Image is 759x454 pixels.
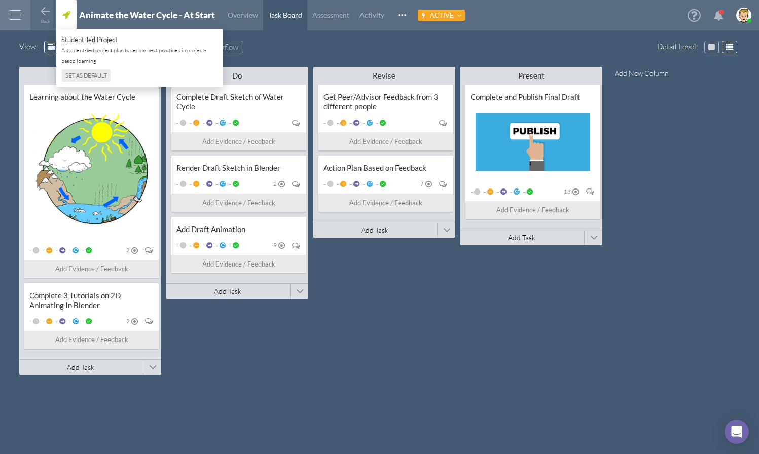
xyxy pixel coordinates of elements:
[476,113,590,171] img: summary thumbnail
[39,6,51,22] button: Back
[348,119,352,127] span: -
[313,222,436,238] button: Add Task
[176,180,178,188] span: -
[214,242,218,249] span: -
[508,233,535,242] span: Add Task
[496,205,569,215] span: Add Evidence / Feedback
[41,247,45,254] span: -
[214,119,218,127] span: -
[359,11,384,19] span: Activity
[725,420,749,444] div: Open Intercom Messenger
[482,188,486,196] span: -
[349,136,422,147] span: Add Evidence / Feedback
[61,34,213,45] div: Student-led Project
[657,41,701,53] span: Detail Level :
[67,318,71,325] span: -
[362,119,365,127] span: -
[19,41,41,53] span: View :
[362,180,365,188] span: -
[323,180,326,188] span: -
[29,318,31,325] span: -
[29,92,154,102] div: Learning about the Water Cycle
[79,10,215,20] div: Animate the Water Cycle - At Start
[228,11,258,19] span: Overview
[29,247,31,254] span: -
[81,318,84,325] span: -
[55,334,128,345] span: Add Evidence / Feedback
[201,119,205,127] span: -
[201,242,205,249] span: -
[471,92,595,102] div: Complete and Publish Final Draft
[361,225,388,234] span: Add Task
[201,180,205,188] span: -
[214,287,241,295] span: Add Task
[19,360,142,375] button: Add Task
[273,242,277,248] span: 9
[349,198,422,208] span: Add Evidence / Feedback
[29,291,154,310] div: Complete 3 Tutorials on 2D Animating In Blender
[471,188,473,196] span: -
[176,92,301,111] div: Complete Draft Sketch of Water Cycle
[188,119,192,127] span: -
[736,8,751,23] img: image
[342,71,427,81] div: Revise
[176,119,178,127] span: -
[522,188,525,196] span: -
[44,41,84,53] a: Board
[67,363,94,371] span: Add Task
[202,198,275,208] span: Add Evidence / Feedback
[312,11,349,19] span: Assessment
[176,224,301,234] div: Add Draft Animation
[202,136,275,147] span: Add Evidence / Feedback
[79,10,215,23] div: Animate the Water Cycle - At Start
[188,180,192,188] span: -
[602,64,681,83] button: Add New Column
[126,247,130,253] span: 2
[166,284,289,299] button: Add Task
[495,188,499,196] span: -
[195,71,280,81] div: Do
[564,188,571,195] span: 13
[67,247,71,254] span: -
[420,181,424,187] span: 7
[188,242,192,249] span: -
[54,318,58,325] span: -
[61,45,213,66] div: A student-led project plan based on best practices in project-based learning
[55,263,128,274] span: Add Evidence / Feedback
[41,318,45,325] span: -
[126,318,130,324] span: 2
[48,71,133,81] div: Get Started
[323,92,448,111] div: Get Peer/Advisor Feedback from 3 different people
[54,247,58,254] span: -
[509,188,512,196] span: -
[228,180,231,188] span: -
[34,113,149,230] img: summary thumbnail
[348,180,352,188] span: -
[375,119,378,127] span: -
[228,242,231,249] span: -
[81,247,84,254] span: -
[65,70,107,81] span: Set as Default
[323,119,326,127] span: -
[202,259,275,270] span: Add Evidence / Feedback
[273,181,277,187] span: 2
[335,180,339,188] span: -
[268,11,302,19] span: Task Board
[228,119,231,127] span: -
[176,163,301,173] div: Render Draft Sketch in Blender
[375,180,378,188] span: -
[335,119,339,127] span: -
[176,242,178,249] span: -
[430,11,454,19] span: Active
[41,19,50,24] span: Back
[460,230,583,245] button: Add Task
[489,71,574,81] div: Present
[418,10,465,21] button: Active
[214,180,218,188] span: -
[323,163,448,173] div: Action Plan Based on Feedback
